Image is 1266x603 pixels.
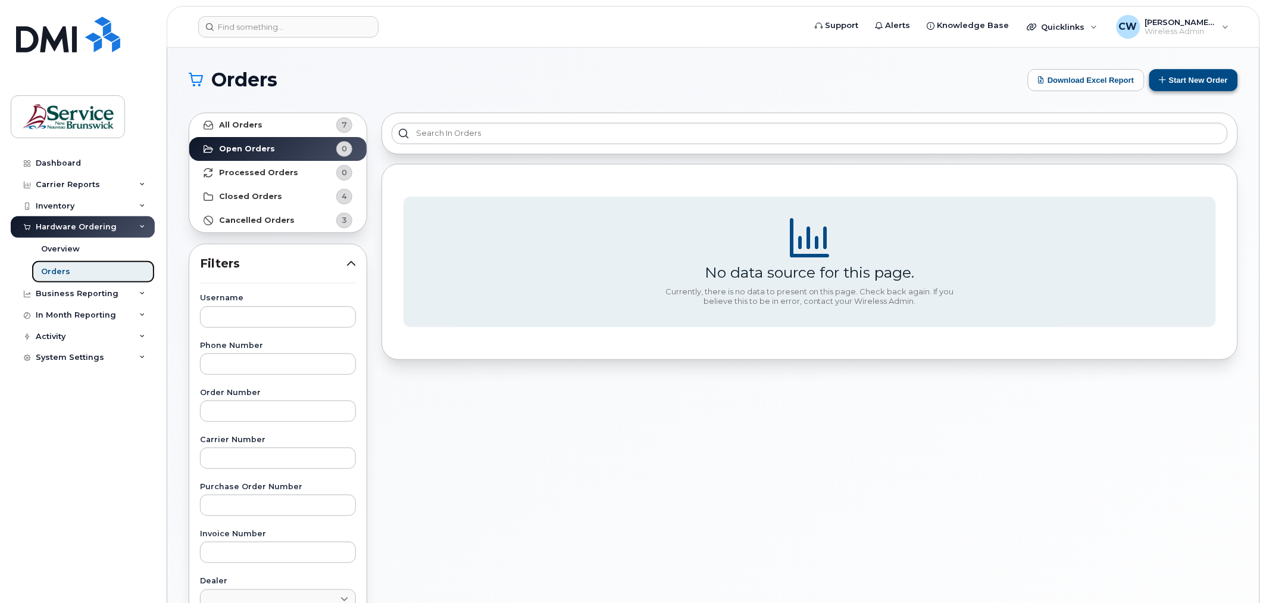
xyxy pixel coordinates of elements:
span: 4 [342,191,347,202]
a: Open Orders0 [189,137,367,161]
a: All Orders7 [189,113,367,137]
strong: Open Orders [219,144,275,154]
span: 0 [342,143,347,154]
span: 0 [342,167,347,178]
span: Filters [200,255,346,272]
span: 3 [342,215,347,226]
span: 7 [342,119,347,130]
label: Phone Number [200,342,356,350]
label: Invoice Number [200,530,356,538]
strong: Cancelled Orders [219,216,295,225]
label: Order Number [200,389,356,397]
button: Download Excel Report [1028,69,1145,91]
span: Orders [211,71,277,89]
label: Dealer [200,577,356,585]
a: Closed Orders4 [189,185,367,209]
div: No data source for this page. [705,263,915,281]
a: Processed Orders0 [189,161,367,185]
label: Purchase Order Number [200,483,356,491]
label: Carrier Number [200,436,356,444]
strong: Processed Orders [219,168,298,178]
input: Search in orders [392,123,1228,144]
label: Username [200,294,356,302]
div: Currently, there is no data to present on this page. Check back again. If you believe this to be ... [661,287,959,306]
strong: All Orders [219,120,262,130]
button: Start New Order [1149,69,1238,91]
strong: Closed Orders [219,192,282,201]
a: Cancelled Orders3 [189,209,367,232]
